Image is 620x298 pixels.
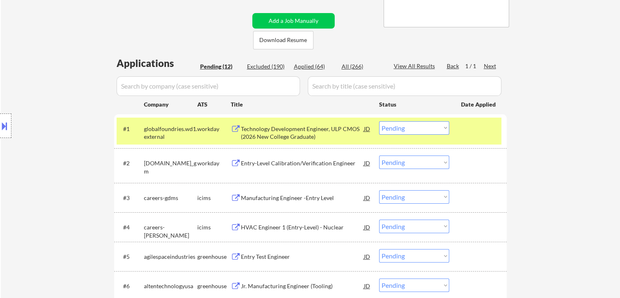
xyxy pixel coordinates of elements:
div: Entry-Level Calibration/Verification Engineer [241,159,364,167]
div: workday [197,125,231,133]
div: JD [363,190,371,205]
div: View All Results [394,62,437,70]
div: icims [197,194,231,202]
div: JD [363,156,371,170]
div: JD [363,121,371,136]
button: Download Resume [253,31,313,49]
div: altentechnologyusa [144,282,197,290]
div: Status [379,97,449,111]
div: #6 [123,282,137,290]
div: Entry Test Engineer [241,253,364,261]
div: Applied (64) [294,62,335,71]
div: agilespaceindustries [144,253,197,261]
div: Manufacturing Engineer -Entry Level [241,194,364,202]
div: Jr. Manufacturing Engineer (Tooling) [241,282,364,290]
div: greenhouse [197,253,231,261]
div: 1 / 1 [465,62,484,70]
button: Add a Job Manually [252,13,335,29]
div: Next [484,62,497,70]
div: [DOMAIN_NAME]_gm [144,159,197,175]
div: Back [447,62,460,70]
div: careers-gdms [144,194,197,202]
div: JD [363,249,371,264]
div: JD [363,220,371,234]
div: #4 [123,223,137,231]
div: Applications [117,58,197,68]
div: Date Applied [461,100,497,109]
input: Search by company (case sensitive) [117,76,300,96]
div: Technology Development Engineer, ULP CMOS (2026 New College Graduate) [241,125,364,141]
div: ATS [197,100,231,109]
div: JD [363,278,371,293]
div: Pending (12) [200,62,241,71]
div: globalfoundries.wd1.external [144,125,197,141]
div: Title [231,100,371,109]
div: Company [144,100,197,109]
div: icims [197,223,231,231]
div: workday [197,159,231,167]
div: careers-[PERSON_NAME] [144,223,197,239]
div: greenhouse [197,282,231,290]
div: Excluded (190) [247,62,288,71]
div: HVAC Engineer 1 (Entry-Level) - Nuclear [241,223,364,231]
div: All (266) [342,62,382,71]
input: Search by title (case sensitive) [308,76,501,96]
div: #5 [123,253,137,261]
